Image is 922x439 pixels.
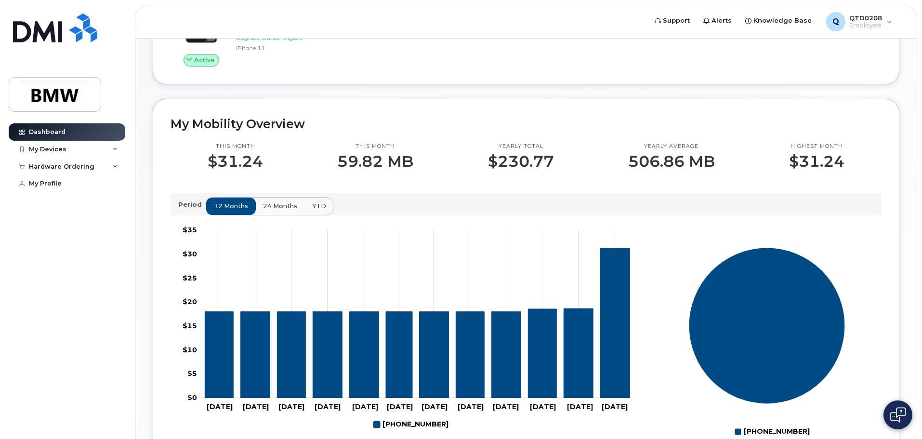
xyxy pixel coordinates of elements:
[208,143,263,150] p: This month
[194,55,215,65] span: Active
[567,402,593,411] tspan: [DATE]
[183,249,197,258] tspan: $30
[711,16,732,26] span: Alerts
[689,247,845,404] g: Series
[187,369,197,378] tspan: $5
[243,402,269,411] tspan: [DATE]
[171,117,882,131] h2: My Mobility Overview
[738,11,818,30] a: Knowledge Base
[183,297,197,306] tspan: $20
[183,273,197,282] tspan: $25
[488,143,554,150] p: Yearly total
[337,143,413,150] p: This month
[183,321,197,330] tspan: $15
[628,153,715,170] p: 506.86 MB
[315,402,341,411] tspan: [DATE]
[697,11,738,30] a: Alerts
[208,153,263,170] p: $31.24
[312,201,326,211] span: YTD
[663,16,690,26] span: Support
[628,143,715,150] p: Yearly average
[205,248,630,398] g: 864-908-8524
[278,402,304,411] tspan: [DATE]
[890,407,906,423] img: Open chat
[207,402,233,411] tspan: [DATE]
[789,153,844,170] p: $31.24
[602,402,628,411] tspan: [DATE]
[832,16,839,27] span: Q
[352,402,378,411] tspan: [DATE]
[337,153,413,170] p: 59.82 MB
[187,393,197,402] tspan: $0
[373,416,448,433] g: 864-908-8524
[488,153,554,170] p: $230.77
[849,14,882,22] span: QTD0208
[178,200,206,209] p: Period
[373,416,448,433] g: Legend
[263,201,297,211] span: 24 months
[458,402,484,411] tspan: [DATE]
[421,402,448,411] tspan: [DATE]
[753,16,812,26] span: Knowledge Base
[789,143,844,150] p: Highest month
[183,226,197,234] tspan: $35
[819,12,899,31] div: QTD0208
[183,226,633,433] g: Chart
[493,402,519,411] tspan: [DATE]
[849,22,882,29] span: Employee
[648,11,697,30] a: Support
[236,34,280,41] span: Upgrade Status:
[530,402,556,411] tspan: [DATE]
[282,34,303,41] span: Eligible
[183,345,197,354] tspan: $10
[387,402,413,411] tspan: [DATE]
[236,44,336,52] div: iPhone 11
